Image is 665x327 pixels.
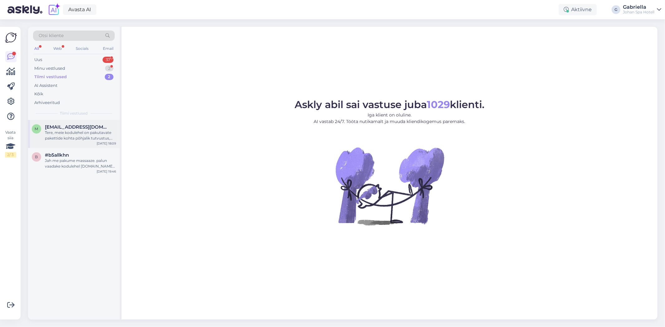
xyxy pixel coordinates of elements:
div: [DATE] 18:09 [97,141,116,146]
span: Otsi kliente [39,32,64,39]
span: Tiimi vestlused [60,111,88,116]
div: AI Assistent [34,83,57,89]
div: Minu vestlused [34,65,65,72]
div: Arhiveeritud [34,100,60,106]
div: Jah me pakume massaaze. palun vaadake kodulehel [DOMAIN_NAME], seal on hoolitsuste nime- ja hinna... [45,158,116,169]
div: 2 [105,65,113,72]
span: #b5allkhn [45,152,69,158]
a: Avasta AI [63,4,96,15]
b: 1029 [427,98,450,111]
div: Gabriella [623,5,654,10]
div: Socials [75,45,90,53]
div: G [612,5,620,14]
img: No Chat active [334,130,446,242]
div: Johan Spa Hotell [623,10,654,15]
span: Askly abil sai vastuse juba klienti. [295,98,484,111]
div: Tere, meie kodulehel on pakutavate pakettide kohta põhjalik tutvustus, kindlasti leiate sealt end... [45,130,116,141]
div: Web [52,45,63,53]
div: [DATE] 19:46 [97,169,116,174]
p: Iga klient on oluline. AI vastab 24/7. Tööta nutikamalt ja muuda kliendikogemus paremaks. [295,112,484,125]
div: All [33,45,40,53]
div: Aktiivne [559,4,597,15]
div: Uus [34,57,42,63]
span: maaja.lindau@gmail.com [45,124,110,130]
div: Vaata siia [5,130,16,158]
div: 37 [103,57,113,63]
span: m [35,126,38,131]
img: Askly Logo [5,32,17,44]
div: 2 [105,74,113,80]
div: Email [102,45,115,53]
div: Kõik [34,91,43,97]
img: explore-ai [47,3,60,16]
div: 2 / 3 [5,152,16,158]
a: GabriellaJohan Spa Hotell [623,5,661,15]
div: Tiimi vestlused [34,74,67,80]
span: b [35,154,38,159]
